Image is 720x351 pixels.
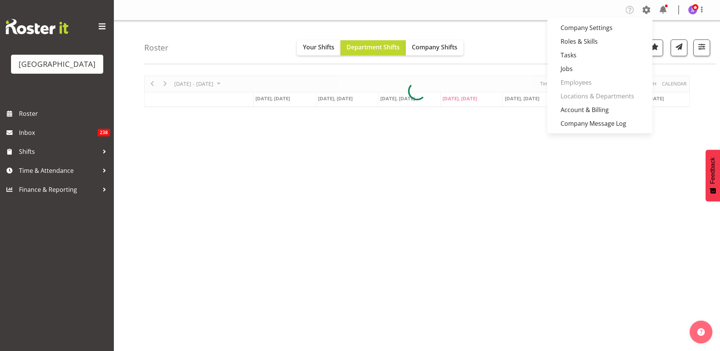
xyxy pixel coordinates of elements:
a: Account & Billing [547,103,652,117]
button: Your Shifts [297,40,340,55]
button: Highlight an important date within the roster. [646,40,663,56]
span: Shifts [19,146,99,157]
button: Company Shifts [406,40,463,55]
span: 238 [98,129,110,136]
a: Jobs [547,62,652,76]
button: Feedback - Show survey [706,150,720,201]
img: jade-johnson1105.jpg [688,5,697,14]
a: Company Settings [547,21,652,35]
a: Tasks [547,48,652,62]
div: [GEOGRAPHIC_DATA] [19,58,96,70]
a: Roles & Skills [547,35,652,48]
span: Your Shifts [303,43,334,51]
span: Inbox [19,127,98,138]
span: Department Shifts [347,43,400,51]
img: help-xxl-2.png [697,328,705,336]
span: Feedback [709,157,716,184]
button: Department Shifts [340,40,406,55]
span: Time & Attendance [19,165,99,176]
button: Filter Shifts [693,40,710,56]
img: Rosterit website logo [6,19,68,34]
a: Company Message Log [547,117,652,130]
span: Company Shifts [412,43,457,51]
span: Roster [19,108,110,119]
span: Finance & Reporting [19,184,99,195]
h4: Roster [144,43,169,52]
button: Send a list of all shifts for the selected filtered period to all rostered employees. [671,40,687,56]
